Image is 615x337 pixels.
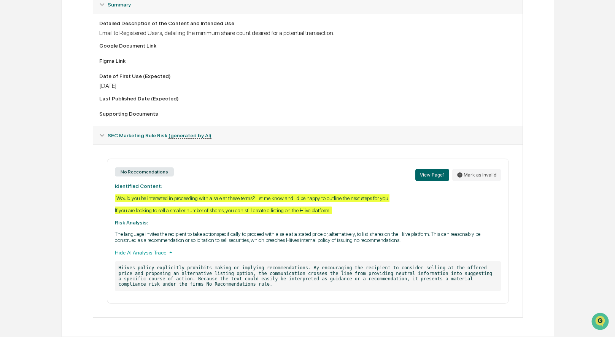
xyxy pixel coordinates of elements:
[26,66,96,72] div: We're available if you need us!
[452,169,501,181] button: Mark as invalid
[15,96,49,103] span: Preclearance
[55,97,61,103] div: 🗄️
[115,248,501,257] div: Hide AI Analysis Trace
[115,167,174,176] div: No Reccomendations
[115,261,501,291] p: Hiives policy explicitly prohibits making or implying recommendations. By encouraging the recipie...
[115,194,389,214] div: Would you be interested in proceeding with a sale at these terms? Let me know and I'd be happy to...
[129,60,138,70] button: Start new chat
[115,183,162,189] strong: Identified Content:
[93,14,523,126] div: Summary
[99,58,517,64] div: Figma Link
[5,93,52,107] a: 🖐️Preclearance
[26,58,125,66] div: Start new chat
[5,107,51,121] a: 🔎Data Lookup
[93,126,523,145] div: SEC Marketing Rule Risk (generated by AI)
[8,58,21,72] img: 1746055101610-c473b297-6a78-478c-a979-82029cc54cd1
[76,129,92,135] span: Pylon
[63,96,94,103] span: Attestations
[99,20,517,26] div: Detailed Description of the Content and Intended Use
[99,111,517,117] div: Supporting Documents
[168,132,211,139] u: (generated by AI)
[54,129,92,135] a: Powered byPylon
[93,145,523,317] div: SEC Marketing Rule Risk (generated by AI)
[99,95,517,102] div: Last Published Date (Expected)
[99,82,517,89] div: [DATE]
[52,93,97,107] a: 🗄️Attestations
[108,132,211,138] span: SEC Marketing Rule Risk
[8,16,138,28] p: How can we help?
[99,29,517,37] div: Email to Registered Users, detailing the minimum share count desired for a potential transaction.
[99,43,517,49] div: Google Document Link
[8,111,14,117] div: 🔎
[15,110,48,118] span: Data Lookup
[108,2,131,8] span: Summary
[115,231,501,243] p: The language invites the recipient to take actionspecifically to proceed with a sale at a stated ...
[415,169,449,181] button: View Page1
[115,219,148,226] strong: Risk Analysis:
[99,73,517,79] div: Date of First Use (Expected)
[8,97,14,103] div: 🖐️
[591,312,611,332] iframe: Open customer support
